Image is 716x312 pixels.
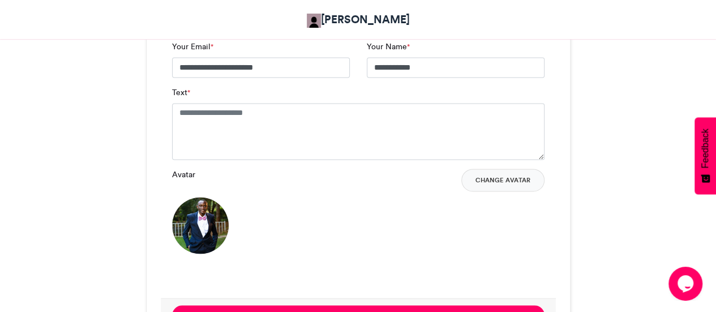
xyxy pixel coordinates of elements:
a: [PERSON_NAME] [307,11,410,28]
button: Change Avatar [461,169,544,191]
label: Your Name [367,41,410,53]
label: Your Email [172,41,213,53]
label: Text [172,87,190,99]
iframe: chat widget [668,267,705,301]
button: Feedback - Show survey [694,117,716,194]
img: Peter Kinara [307,14,321,28]
span: Feedback [700,129,710,168]
img: 1754943083.523-b2dcae4267c1926e4edbba7f5065fdc4d8f11412.png [172,197,229,254]
label: Avatar [172,169,195,181]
